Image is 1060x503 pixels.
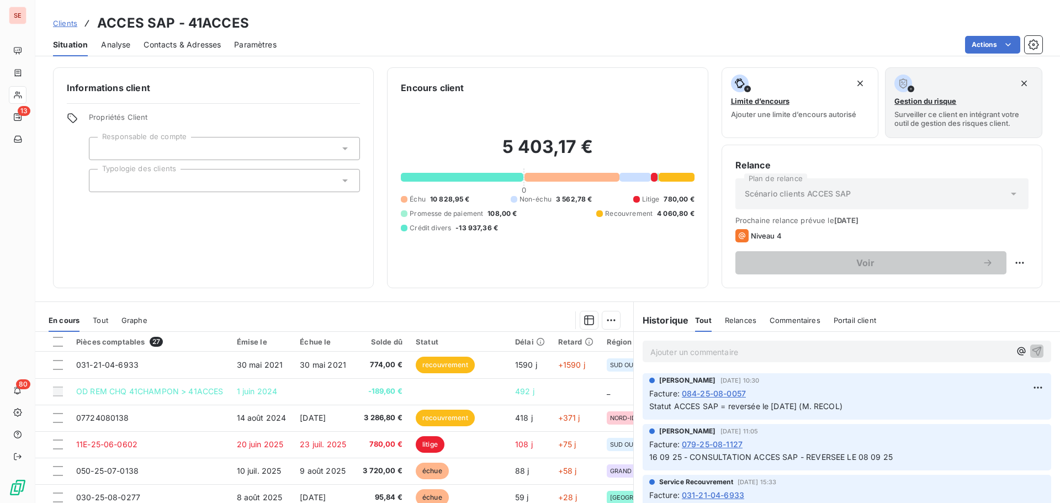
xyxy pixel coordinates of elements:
span: +28 j [558,493,577,502]
span: Facture : [649,438,680,450]
span: 4 060,80 € [657,209,695,219]
span: 11E-25-06-0602 [76,440,137,449]
span: 95,84 € [359,492,402,503]
a: Clients [53,18,77,29]
span: 3 562,78 € [556,194,592,204]
span: _ [607,386,610,396]
span: 13 [18,106,30,116]
span: Portail client [834,316,876,325]
span: Statut ACCES SAP = reversée le [DATE] (M. RECOL) [649,401,842,411]
span: 23 juil. 2025 [300,440,346,449]
div: Solde dû [359,337,402,346]
span: -189,60 € [359,386,402,397]
span: 27 [150,337,163,347]
span: Analyse [101,39,130,50]
span: 10 828,95 € [430,194,470,204]
span: Relances [725,316,756,325]
span: Limite d’encours [731,97,789,105]
span: Tout [695,316,712,325]
span: Facture : [649,489,680,501]
span: litige [416,436,444,453]
span: Surveiller ce client en intégrant votre outil de gestion des risques client. [894,110,1033,128]
span: 16 09 25 - CONSULTATION ACCES SAP - REVERSEE LE 08 09 25 [649,452,893,462]
span: Voir [749,258,982,267]
span: 14 août 2024 [237,413,287,422]
span: +371 j [558,413,580,422]
span: Service Recouvrement [659,477,733,487]
span: Promesse de paiement [410,209,483,219]
span: 780,00 € [359,439,402,450]
span: -13 937,36 € [455,223,498,233]
span: 108,00 € [487,209,517,219]
span: 0 [522,186,526,194]
span: NORD-IDF [610,415,640,421]
span: 780,00 € [664,194,694,204]
span: Niveau 4 [751,231,782,240]
div: SE [9,7,26,24]
span: [DATE] 15:33 [738,479,777,485]
span: 30 mai 2021 [237,360,283,369]
h6: Informations client [67,81,360,94]
span: Clients [53,19,77,28]
span: Commentaires [770,316,820,325]
span: 80 [16,379,30,389]
span: 031-21-04-6933 [682,489,744,501]
span: [DATE] [300,493,326,502]
span: Ajouter une limite d’encours autorisé [731,110,856,119]
span: 492 j [515,386,534,396]
span: Gestion du risque [894,97,956,105]
span: [DATE] 11:05 [720,428,759,435]
span: 3 720,00 € [359,465,402,476]
span: SUD OUEST [610,441,645,448]
button: Voir [735,251,1006,274]
span: recouvrement [416,410,475,426]
span: Prochaine relance prévue le [735,216,1029,225]
span: 59 j [515,493,529,502]
span: Échu [410,194,426,204]
span: 1590 j [515,360,537,369]
span: Graphe [121,316,147,325]
span: échue [416,463,449,479]
span: 07724080138 [76,413,129,422]
span: Paramètres [234,39,277,50]
h3: ACCES SAP - 41ACCES [97,13,249,33]
iframe: Intercom live chat [1022,465,1049,492]
div: Émise le [237,337,287,346]
span: [GEOGRAPHIC_DATA] [610,494,659,501]
button: Limite d’encoursAjouter une limite d’encours autorisé [722,67,879,138]
span: 3 286,80 € [359,412,402,423]
span: GRAND OUEST [610,468,655,474]
span: 8 août 2025 [237,493,283,502]
div: Statut [416,337,502,346]
input: Ajouter une valeur [98,176,107,186]
span: Recouvrement [605,209,653,219]
span: [DATE] [300,413,326,422]
div: Échue le [300,337,346,346]
span: Contacts & Adresses [144,39,221,50]
img: Logo LeanPay [9,479,26,496]
span: 084-25-08-0057 [682,388,746,399]
span: 30 mai 2021 [300,360,346,369]
div: Délai [515,337,545,346]
span: recouvrement [416,357,475,373]
span: 20 juin 2025 [237,440,284,449]
h6: Historique [634,314,689,327]
span: OD REM CHQ 41CHAMPON > 41ACCES [76,386,224,396]
span: 10 juil. 2025 [237,466,282,475]
span: Propriétés Client [89,113,360,128]
span: [DATE] [834,216,859,225]
span: Crédit divers [410,223,451,233]
span: Situation [53,39,88,50]
span: 418 j [515,413,533,422]
span: 079-25-08-1127 [682,438,743,450]
span: [DATE] 10:30 [720,377,760,384]
h6: Relance [735,158,1029,172]
span: 774,00 € [359,359,402,370]
span: Non-échu [520,194,552,204]
span: +75 j [558,440,576,449]
span: 1 juin 2024 [237,386,278,396]
span: [PERSON_NAME] [659,426,716,436]
h6: Encours client [401,81,464,94]
span: +58 j [558,466,577,475]
button: Actions [965,36,1020,54]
